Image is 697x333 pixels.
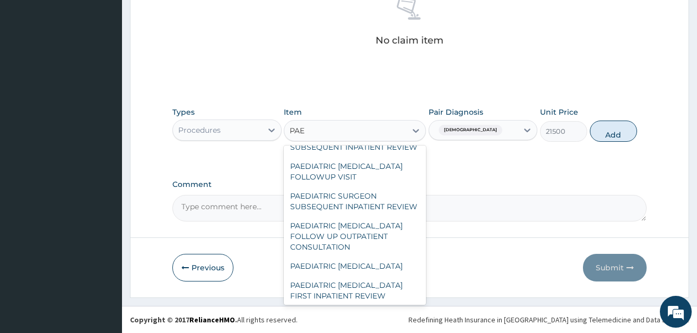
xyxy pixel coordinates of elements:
[284,216,426,257] div: PAEDIATRIC [MEDICAL_DATA] FOLLOW UP OUTPATIENT CONSULTATION
[172,254,233,281] button: Previous
[376,35,443,46] p: No claim item
[429,107,483,117] label: Pair Diagnosis
[122,306,697,333] footer: All rights reserved.
[540,107,578,117] label: Unit Price
[55,59,178,73] div: Chat with us now
[20,53,43,80] img: d_794563401_company_1708531726252_794563401
[130,315,237,325] strong: Copyright © 2017 .
[172,180,647,189] label: Comment
[172,108,195,117] label: Types
[284,157,426,186] div: PAEDIATRIC [MEDICAL_DATA] FOLLOWUP VISIT
[583,254,647,281] button: Submit
[284,186,426,216] div: PAEDIATRIC SURGEON SUBSEQUENT INPATIENT REVIEW
[5,221,202,258] textarea: Type your message and hit 'Enter'
[178,125,221,135] div: Procedures
[284,107,302,117] label: Item
[284,276,426,305] div: PAEDIATRIC [MEDICAL_DATA] FIRST INPATIENT REVIEW
[174,5,199,31] div: Minimize live chat window
[284,257,426,276] div: PAEDIATRIC [MEDICAL_DATA]
[590,121,637,142] button: Add
[439,125,502,135] span: [DEMOGRAPHIC_DATA]
[62,99,146,207] span: We're online!
[408,314,689,325] div: Redefining Heath Insurance in [GEOGRAPHIC_DATA] using Telemedicine and Data Science!
[189,315,235,325] a: RelianceHMO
